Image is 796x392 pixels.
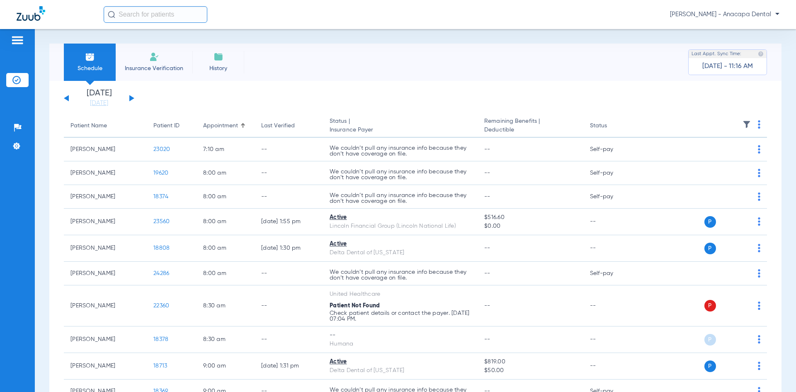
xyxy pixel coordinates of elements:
[64,353,147,380] td: [PERSON_NAME]
[64,185,147,209] td: [PERSON_NAME]
[484,245,490,251] span: --
[261,122,295,130] div: Last Verified
[670,10,779,19] span: [PERSON_NAME] - Anacapa Dental
[11,35,24,45] img: hamburger-icon
[197,326,255,353] td: 8:30 AM
[704,334,716,346] span: P
[330,340,471,348] div: Humana
[484,358,576,366] span: $819.00
[255,235,323,262] td: [DATE] 1:30 PM
[104,6,207,23] input: Search for patients
[583,114,639,138] th: Status
[484,303,490,309] span: --
[197,138,255,161] td: 7:10 AM
[64,235,147,262] td: [PERSON_NAME]
[484,222,576,231] span: $0.00
[330,310,471,322] p: Check patient details or contact the payer. [DATE] 07:04 PM.
[255,285,323,326] td: --
[255,161,323,185] td: --
[153,336,168,342] span: 18378
[64,161,147,185] td: [PERSON_NAME]
[70,122,140,130] div: Patient Name
[478,114,583,138] th: Remaining Benefits |
[17,6,45,21] img: Zuub Logo
[583,161,639,185] td: Self-pay
[755,352,796,392] div: Chat Widget
[330,192,471,204] p: We couldn’t pull any insurance info because they don’t have coverage on file.
[199,64,238,73] span: History
[583,209,639,235] td: --
[330,169,471,180] p: We couldn’t pull any insurance info because they don’t have coverage on file.
[583,326,639,353] td: --
[704,243,716,254] span: P
[704,360,716,372] span: P
[70,64,109,73] span: Schedule
[153,146,170,152] span: 23020
[153,245,170,251] span: 18808
[583,138,639,161] td: Self-pay
[64,209,147,235] td: [PERSON_NAME]
[197,235,255,262] td: 8:00 AM
[153,219,170,224] span: 23560
[330,358,471,366] div: Active
[330,331,471,340] div: --
[758,169,760,177] img: group-dot-blue.svg
[484,213,576,222] span: $516.60
[153,170,168,176] span: 19620
[484,366,576,375] span: $50.00
[108,11,115,18] img: Search Icon
[255,209,323,235] td: [DATE] 1:55 PM
[583,262,639,285] td: Self-pay
[484,170,490,176] span: --
[758,302,760,310] img: group-dot-blue.svg
[330,366,471,375] div: Delta Dental of [US_STATE]
[583,185,639,209] td: Self-pay
[64,326,147,353] td: [PERSON_NAME]
[197,353,255,380] td: 9:00 AM
[758,145,760,153] img: group-dot-blue.svg
[70,122,107,130] div: Patient Name
[758,269,760,278] img: group-dot-blue.svg
[330,303,380,309] span: Patient Not Found
[758,335,760,343] img: group-dot-blue.svg
[702,62,753,71] span: [DATE] - 11:16 AM
[758,217,760,226] img: group-dot-blue.svg
[255,353,323,380] td: [DATE] 1:31 PM
[704,300,716,312] span: P
[255,326,323,353] td: --
[692,50,741,58] span: Last Appt. Sync Time:
[197,285,255,326] td: 8:30 AM
[85,52,95,62] img: Schedule
[330,290,471,299] div: United Healthcare
[197,161,255,185] td: 8:00 AM
[153,122,190,130] div: Patient ID
[583,353,639,380] td: --
[330,145,471,157] p: We couldn’t pull any insurance info because they don’t have coverage on file.
[330,126,471,134] span: Insurance Payer
[214,52,223,62] img: History
[255,138,323,161] td: --
[122,64,186,73] span: Insurance Verification
[484,336,490,342] span: --
[203,122,238,130] div: Appointment
[704,216,716,228] span: P
[758,120,760,129] img: group-dot-blue.svg
[197,262,255,285] td: 8:00 AM
[153,194,168,200] span: 18374
[255,262,323,285] td: --
[74,89,124,107] li: [DATE]
[64,262,147,285] td: [PERSON_NAME]
[758,192,760,201] img: group-dot-blue.svg
[330,269,471,281] p: We couldn’t pull any insurance info because they don’t have coverage on file.
[583,235,639,262] td: --
[484,146,490,152] span: --
[484,270,490,276] span: --
[330,222,471,231] div: Lincoln Financial Group (Lincoln National Life)
[261,122,316,130] div: Last Verified
[323,114,478,138] th: Status |
[330,240,471,248] div: Active
[484,194,490,200] span: --
[153,122,180,130] div: Patient ID
[197,185,255,209] td: 8:00 AM
[74,99,124,107] a: [DATE]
